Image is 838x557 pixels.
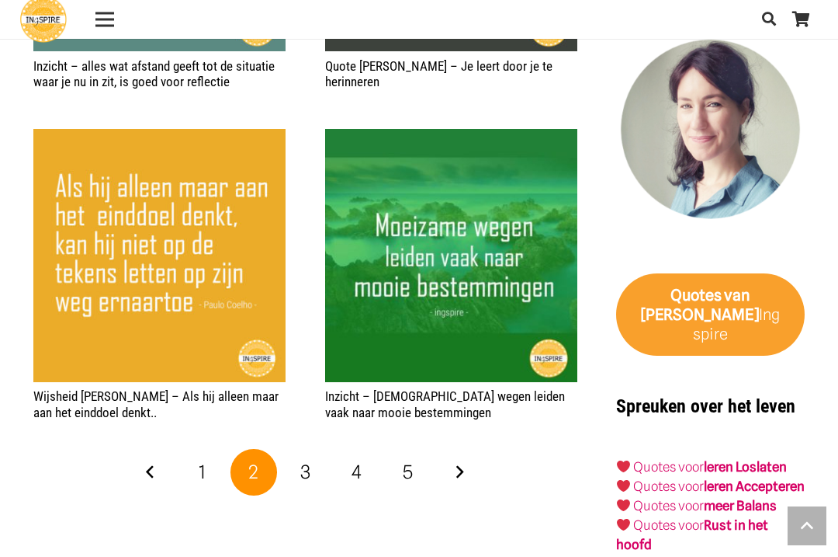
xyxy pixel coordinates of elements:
[199,461,206,483] span: 1
[704,479,805,494] a: leren Accepteren
[325,131,577,146] a: Inzicht – Moeizame wegen leiden vaak naar mooie bestemmingen
[617,518,630,531] img: ❤
[325,58,552,89] a: Quote [PERSON_NAME] – Je leert door je te herinneren
[300,461,310,483] span: 3
[33,58,275,89] a: Inzicht – alles wat afstand geeft tot de situatie waar je nu in zit, is goed voor reflectie
[617,479,630,493] img: ❤
[616,273,805,356] a: Quotes van [PERSON_NAME]Ingspire
[788,507,826,545] a: Terug naar top
[616,517,768,552] strong: Rust in het hoofd
[641,286,759,324] strong: van [PERSON_NAME]
[617,499,630,512] img: ❤
[33,129,286,381] img: Wijsheid van Paulo Coelho
[33,131,286,146] a: Wijsheid Paulo Coelho – Als hij alleen maar aan het einddoel denkt..
[248,461,258,483] span: 2
[704,498,777,513] strong: meer Balans
[616,395,795,417] strong: Spreuken over het leven
[282,449,328,496] a: Pagina 3
[33,388,279,419] a: Wijsheid [PERSON_NAME] – Als hij alleen maar aan het einddoel denkt..
[351,461,362,483] span: 4
[633,479,704,494] a: Quotes voor
[617,460,630,473] img: ❤
[403,461,413,483] span: 5
[230,449,277,496] span: Pagina 2
[179,449,226,496] a: Pagina 1
[325,129,577,381] img: Mooie spreuk: Moeizame wegen leiden vaak naar mooie bestemmingen - ingspire citaat
[633,498,777,513] a: Quotes voormeer Balans
[325,388,565,419] a: Inzicht – [DEMOGRAPHIC_DATA] wegen leiden vaak naar mooie bestemmingen
[616,40,805,229] img: Inge Geertzen - schrijfster Ingspire.nl, markteer en handmassage therapeut
[616,517,768,552] a: Quotes voorRust in het hoofd
[334,449,380,496] a: Pagina 4
[704,459,787,475] a: leren Loslaten
[633,459,704,475] a: Quotes voor
[670,286,722,305] strong: Quotes
[753,1,784,38] a: Zoeken
[385,449,431,496] a: Pagina 5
